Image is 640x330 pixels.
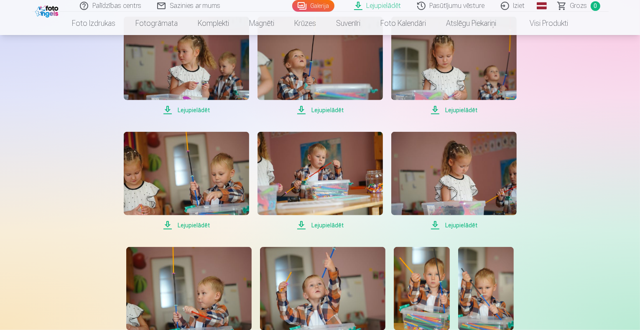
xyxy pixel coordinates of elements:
[258,132,383,230] a: Lejupielādēt
[124,220,249,230] span: Lejupielādēt
[370,12,436,35] a: Foto kalendāri
[124,17,249,115] a: Lejupielādēt
[124,132,249,230] a: Lejupielādēt
[284,12,326,35] a: Krūzes
[391,105,517,115] span: Lejupielādēt
[62,12,125,35] a: Foto izdrukas
[391,132,517,230] a: Lejupielādēt
[125,12,188,35] a: Fotogrāmata
[258,220,383,230] span: Lejupielādēt
[591,1,600,11] span: 0
[326,12,370,35] a: Suvenīri
[391,220,517,230] span: Lejupielādēt
[258,105,383,115] span: Lejupielādēt
[506,12,578,35] a: Visi produkti
[570,1,587,11] span: Grozs
[124,105,249,115] span: Lejupielādēt
[258,17,383,115] a: Lejupielādēt
[391,17,517,115] a: Lejupielādēt
[188,12,239,35] a: Komplekti
[436,12,506,35] a: Atslēgu piekariņi
[35,3,61,18] img: /fa1
[239,12,284,35] a: Magnēti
